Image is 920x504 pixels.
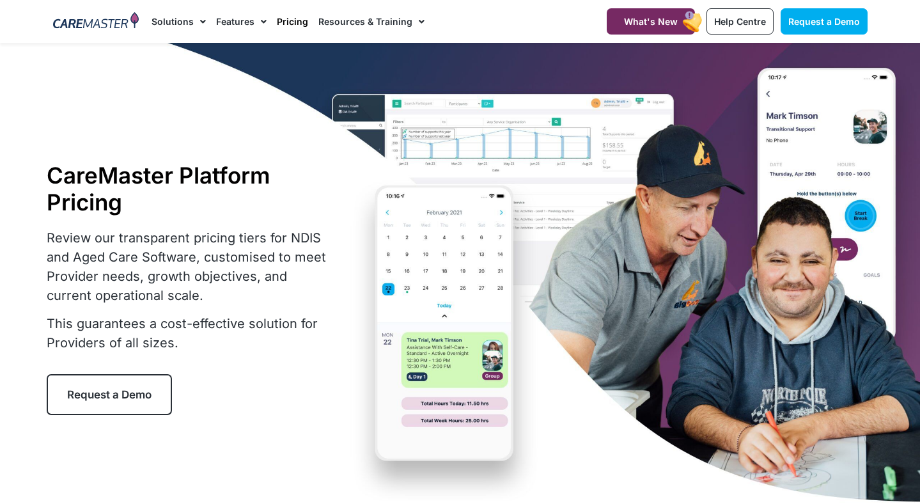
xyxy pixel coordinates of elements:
span: Help Centre [714,16,766,27]
a: Help Centre [706,8,774,35]
span: Request a Demo [788,16,860,27]
span: What's New [624,16,678,27]
a: What's New [607,8,695,35]
img: CareMaster Logo [53,12,139,31]
h1: CareMaster Platform Pricing [47,162,334,216]
p: This guarantees a cost-effective solution for Providers of all sizes. [47,314,334,352]
p: Review our transparent pricing tiers for NDIS and Aged Care Software, customised to meet Provider... [47,228,334,305]
span: Request a Demo [67,388,152,401]
a: Request a Demo [47,374,172,415]
a: Request a Demo [781,8,868,35]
